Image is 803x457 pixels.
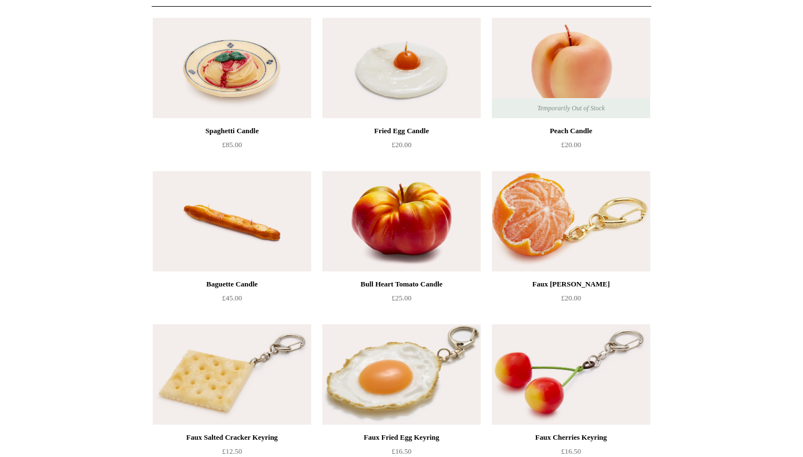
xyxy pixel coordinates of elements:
div: Faux Salted Cracker Keyring [156,431,308,444]
a: Peach Candle £20.00 [492,124,650,170]
a: Peach Candle Peach Candle Temporarily Out of Stock [492,18,650,118]
span: £45.00 [222,294,242,302]
a: Bull Heart Tomato Candle Bull Heart Tomato Candle [322,171,481,271]
img: Bull Heart Tomato Candle [322,171,481,271]
a: Baguette Candle Baguette Candle [153,171,311,271]
img: Faux Fried Egg Keyring [322,324,481,425]
a: Bull Heart Tomato Candle £25.00 [322,278,481,323]
span: £25.00 [391,294,412,302]
a: Faux Cherries Keyring Faux Cherries Keyring [492,324,650,425]
div: Faux [PERSON_NAME] [495,278,647,291]
span: £16.50 [391,447,412,455]
a: Faux Clementine Keyring Faux Clementine Keyring [492,171,650,271]
span: Temporarily Out of Stock [526,98,616,118]
div: Fried Egg Candle [325,124,478,138]
span: £20.00 [391,140,412,149]
a: Faux Fried Egg Keyring Faux Fried Egg Keyring [322,324,481,425]
div: Baguette Candle [156,278,308,291]
span: £20.00 [561,140,581,149]
img: Spaghetti Candle [153,18,311,118]
a: Faux Salted Cracker Keyring Faux Salted Cracker Keyring [153,324,311,425]
span: £85.00 [222,140,242,149]
a: Fried Egg Candle £20.00 [322,124,481,170]
img: Faux Salted Cracker Keyring [153,324,311,425]
span: £16.50 [561,447,581,455]
a: Faux [PERSON_NAME] £20.00 [492,278,650,323]
span: £20.00 [561,294,581,302]
img: Faux Cherries Keyring [492,324,650,425]
img: Peach Candle [492,18,650,118]
img: Faux Clementine Keyring [492,171,650,271]
a: Spaghetti Candle Spaghetti Candle [153,18,311,118]
div: Spaghetti Candle [156,124,308,138]
span: £12.50 [222,447,242,455]
img: Baguette Candle [153,171,311,271]
a: Spaghetti Candle £85.00 [153,124,311,170]
a: Fried Egg Candle Fried Egg Candle [322,18,481,118]
img: Fried Egg Candle [322,18,481,118]
div: Peach Candle [495,124,647,138]
a: Baguette Candle £45.00 [153,278,311,323]
div: Faux Fried Egg Keyring [325,431,478,444]
div: Faux Cherries Keyring [495,431,647,444]
div: Bull Heart Tomato Candle [325,278,478,291]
